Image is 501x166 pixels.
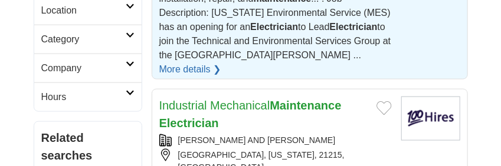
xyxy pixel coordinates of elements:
[159,99,342,130] a: Industrial MechanicalMaintenance Electrician
[250,22,298,32] strong: Electrician
[41,32,126,47] h2: Category
[330,22,378,32] strong: Electrician
[159,117,219,130] strong: Electrician
[34,54,142,82] a: Company
[34,25,142,54] a: Category
[376,101,392,115] button: Add to favorite jobs
[159,134,392,147] div: [PERSON_NAME] AND [PERSON_NAME]
[41,61,126,75] h2: Company
[401,97,460,141] img: Company logo
[34,82,142,111] a: Hours
[41,4,126,18] h2: Location
[41,129,135,164] h2: Related searches
[41,90,126,104] h2: Hours
[270,99,341,112] strong: Maintenance
[159,62,221,77] a: More details ❯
